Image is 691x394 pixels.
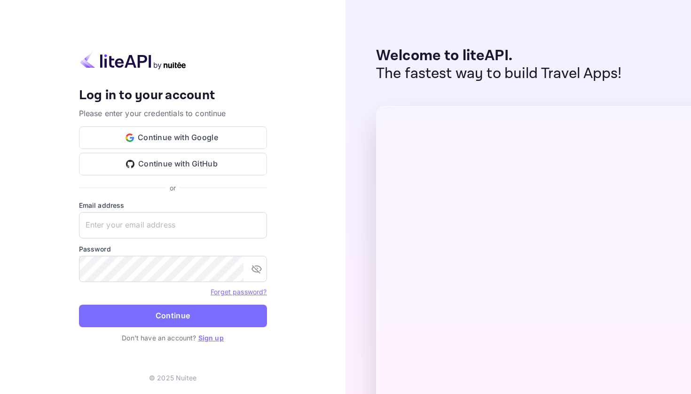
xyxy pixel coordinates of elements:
[211,287,267,296] a: Forget password?
[79,126,267,149] button: Continue with Google
[79,108,267,119] p: Please enter your credentials to continue
[198,334,224,342] a: Sign up
[211,288,267,296] a: Forget password?
[247,260,266,278] button: toggle password visibility
[170,183,176,193] p: or
[79,200,267,210] label: Email address
[79,153,267,175] button: Continue with GitHub
[376,47,622,65] p: Welcome to liteAPI.
[376,65,622,83] p: The fastest way to build Travel Apps!
[149,373,196,383] p: © 2025 Nuitee
[79,212,267,238] input: Enter your email address
[79,51,187,70] img: liteapi
[79,244,267,254] label: Password
[79,305,267,327] button: Continue
[79,333,267,343] p: Don't have an account?
[79,87,267,104] h4: Log in to your account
